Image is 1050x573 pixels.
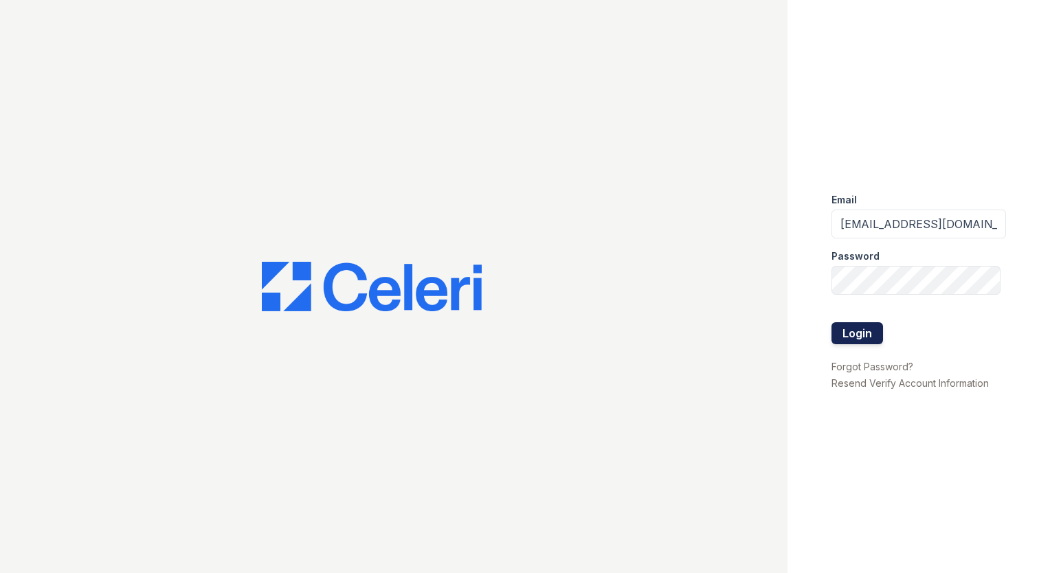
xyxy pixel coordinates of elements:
[831,249,880,263] label: Password
[831,193,857,207] label: Email
[831,322,883,344] button: Login
[831,361,913,372] a: Forgot Password?
[831,377,989,389] a: Resend Verify Account Information
[262,262,482,311] img: CE_Logo_Blue-a8612792a0a2168367f1c8372b55b34899dd931a85d93a1a3d3e32e68fde9ad4.png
